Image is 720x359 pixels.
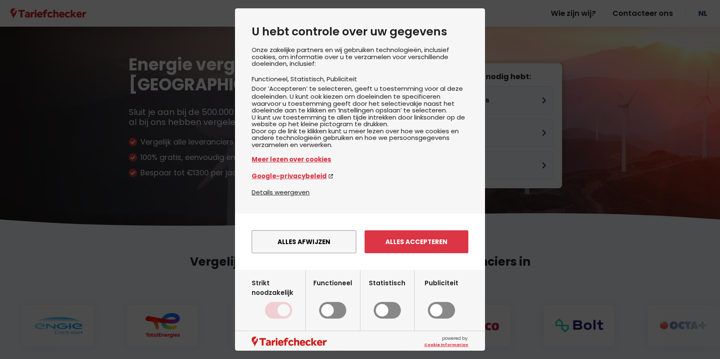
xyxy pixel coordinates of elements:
[424,335,468,348] span: powered by:
[252,155,468,164] a: Meer lezen over cookies
[252,75,290,83] li: Functioneel
[365,230,468,253] button: Alles accepteren
[252,337,327,347] img: logo
[235,214,485,270] div: menu
[252,47,468,187] div: Onze zakelijke partners en wij gebruiken technologieën, inclusief cookies, om informatie over u t...
[424,342,468,348] a: Cookie Information
[252,230,356,253] button: Alles afwijzen
[327,75,357,83] li: Publiciteit
[290,75,327,83] li: Statistisch
[369,278,405,319] label: Statistisch
[252,187,310,197] button: Details weergeven
[252,25,468,38] h2: U hebt controle over uw gegevens
[252,171,468,181] a: Google-privacybeleid
[425,278,458,319] label: Publiciteit
[313,278,352,319] label: Functioneel
[252,278,305,319] label: Strikt noodzakelijk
